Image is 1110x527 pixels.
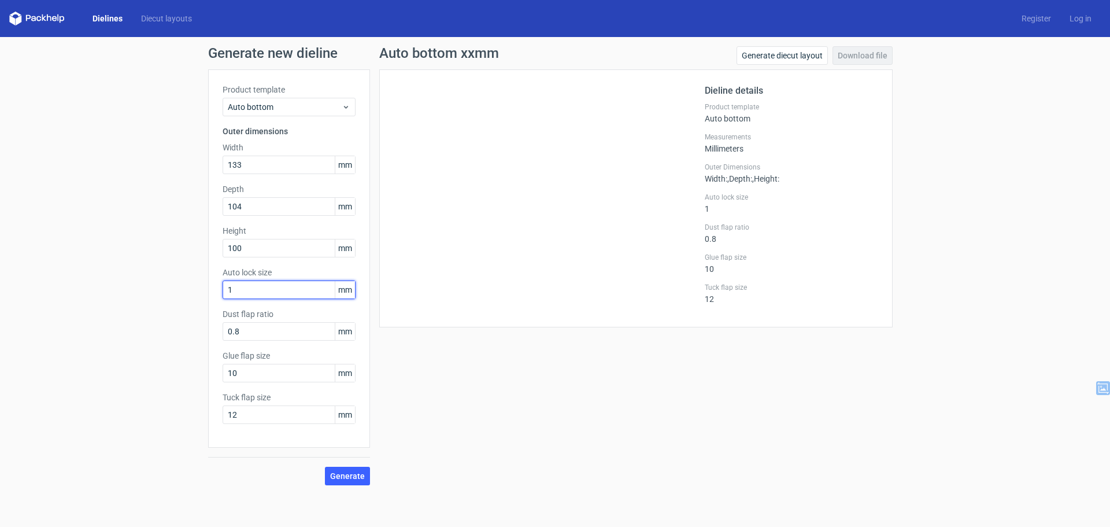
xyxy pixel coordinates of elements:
div: 12 [705,283,878,304]
div: 0.8 [705,223,878,244]
label: Dust flap ratio [705,223,878,232]
button: Generate [325,467,370,485]
div: Auto bottom [705,102,878,123]
label: Auto lock size [223,267,356,278]
span: mm [335,239,355,257]
h2: Dieline details [705,84,878,98]
span: mm [335,406,355,423]
label: Dust flap ratio [223,308,356,320]
label: Tuck flap size [223,392,356,403]
label: Width [223,142,356,153]
div: 10 [705,253,878,274]
h1: Generate new dieline [208,46,902,60]
a: Dielines [83,13,132,24]
span: mm [335,323,355,340]
a: Generate diecut layout [737,46,828,65]
label: Measurements [705,132,878,142]
a: Register [1012,13,1060,24]
span: , Height : [752,174,779,183]
span: mm [335,281,355,298]
label: Product template [705,102,878,112]
div: Millimeters [705,132,878,153]
label: Glue flap size [223,350,356,362]
label: Product template [223,84,356,95]
h3: Outer dimensions [223,126,356,137]
label: Tuck flap size [705,283,878,292]
span: mm [335,156,355,174]
span: mm [335,364,355,382]
span: , Depth : [727,174,752,183]
label: Auto lock size [705,193,878,202]
label: Height [223,225,356,237]
span: mm [335,198,355,215]
h1: Auto bottom xxmm [379,46,499,60]
span: Generate [330,472,365,480]
a: Log in [1060,13,1101,24]
span: Auto bottom [228,101,342,113]
label: Depth [223,183,356,195]
a: Diecut layouts [132,13,201,24]
label: Outer Dimensions [705,163,878,172]
label: Glue flap size [705,253,878,262]
span: Width : [705,174,727,183]
div: 1 [705,193,878,213]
